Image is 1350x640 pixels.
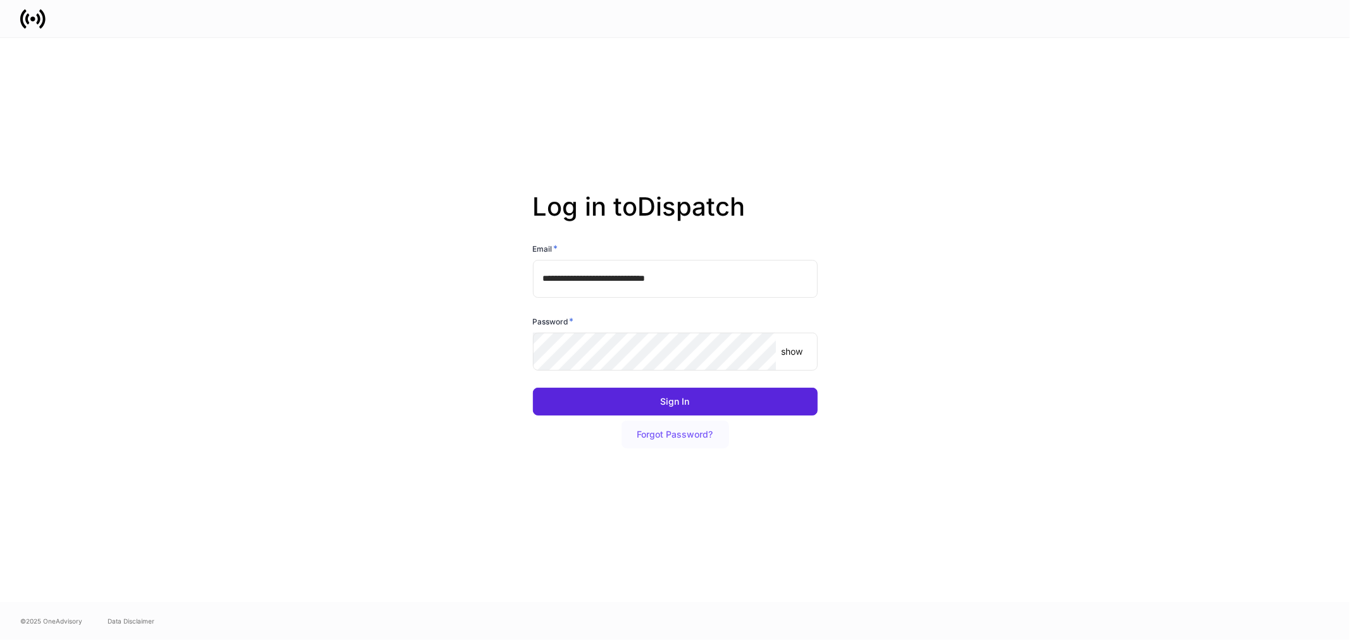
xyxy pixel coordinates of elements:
p: show [781,345,803,358]
h6: Password [533,315,574,328]
h2: Log in to Dispatch [533,192,818,242]
button: Sign In [533,388,818,415]
div: Sign In [661,397,690,406]
a: Data Disclaimer [108,616,154,626]
span: © 2025 OneAdvisory [20,616,82,626]
div: Forgot Password? [637,430,713,439]
button: Forgot Password? [622,421,729,448]
h6: Email [533,242,558,255]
